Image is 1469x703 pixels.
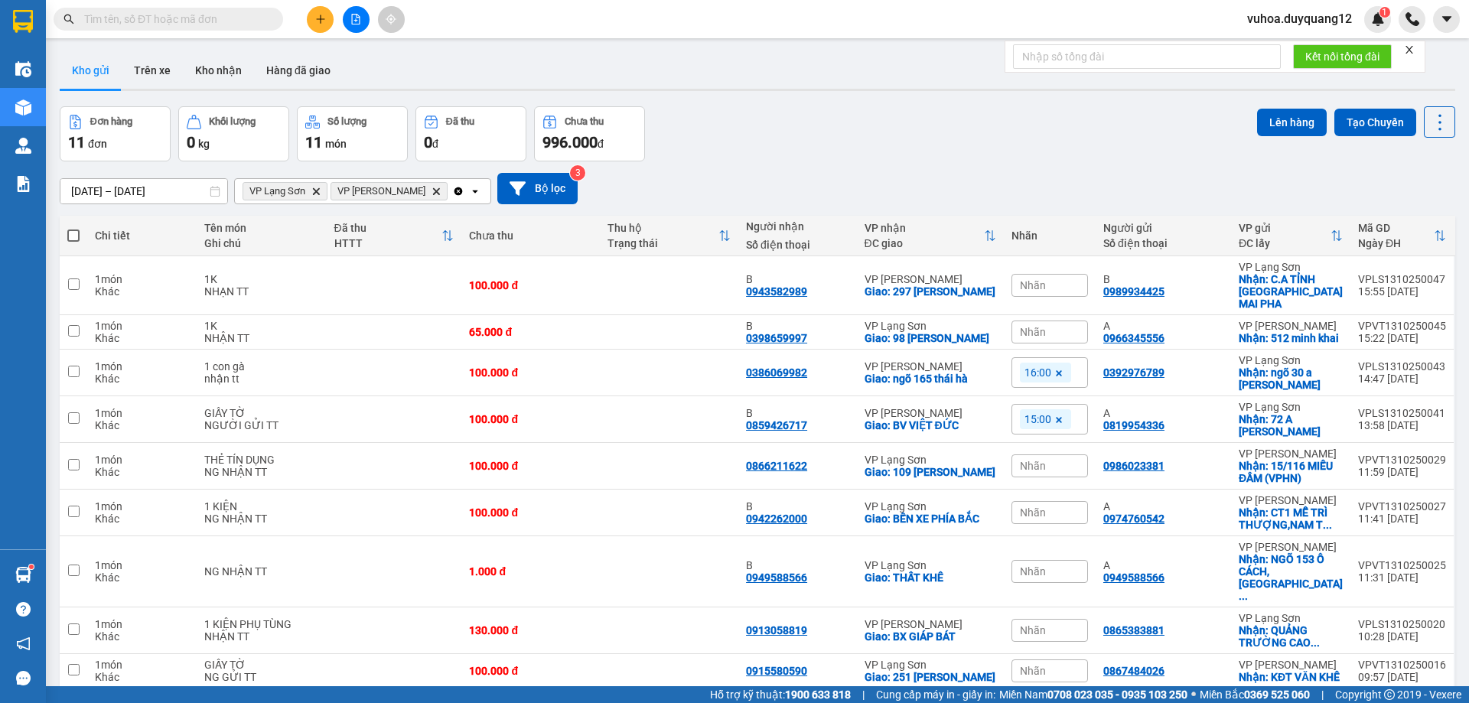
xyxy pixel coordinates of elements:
[1321,686,1324,703] span: |
[1103,222,1223,234] div: Người gửi
[865,559,996,571] div: VP Lạng Sơn
[95,671,189,683] div: Khác
[198,138,210,150] span: kg
[1293,44,1392,69] button: Kết nối tổng đài
[386,14,396,24] span: aim
[204,565,318,578] div: NG NHẬN TT
[297,106,408,161] button: Số lượng11món
[1384,689,1395,700] span: copyright
[1358,671,1446,683] div: 09:57 [DATE]
[746,513,807,525] div: 0942262000
[1239,273,1343,310] div: Nhận: C.A TỈNH VIETTEL MAI PHA
[1020,665,1046,677] span: Nhãn
[122,52,183,89] button: Trên xe
[1011,229,1088,242] div: Nhãn
[88,138,107,150] span: đơn
[865,273,996,285] div: VP [PERSON_NAME]
[1239,494,1343,506] div: VP [PERSON_NAME]
[746,220,849,233] div: Người nhận
[15,176,31,192] img: solution-icon
[865,500,996,513] div: VP Lạng Sơn
[746,239,849,251] div: Số điện thoại
[13,10,33,33] img: logo-vxr
[1257,109,1327,136] button: Lên hàng
[865,513,996,525] div: Giao: BẾN XE PHÍA BẮC
[469,460,592,472] div: 100.000 đ
[469,565,592,578] div: 1.000 đ
[68,133,85,151] span: 11
[746,273,849,285] div: B
[1239,541,1343,553] div: VP [PERSON_NAME]
[204,320,318,332] div: 1K
[865,407,996,419] div: VP [PERSON_NAME]
[204,466,318,478] div: NG NHẬN TT
[1433,6,1460,33] button: caret-down
[1103,273,1223,285] div: B
[334,237,442,249] div: HTTT
[1358,513,1446,525] div: 11:41 [DATE]
[90,116,132,127] div: Đơn hàng
[452,185,464,197] svg: Clear all
[1405,12,1419,26] img: phone-icon
[178,106,289,161] button: Khối lượng0kg
[1103,665,1164,677] div: 0867484026
[1358,419,1446,431] div: 13:58 [DATE]
[204,332,318,344] div: NHẬN TT
[1358,273,1446,285] div: VPLS1310250047
[469,185,481,197] svg: open
[15,567,31,583] img: warehouse-icon
[1239,261,1343,273] div: VP Lạng Sơn
[451,184,452,199] input: Selected VP Lạng Sơn, VP Minh Khai.
[746,332,807,344] div: 0398659997
[1358,559,1446,571] div: VPVT1310250025
[865,630,996,643] div: Giao: BX GIÁP BÁT
[876,686,995,703] span: Cung cấp máy in - giấy in:
[607,237,718,249] div: Trạng thái
[1024,366,1051,379] span: 16:00
[865,285,996,298] div: Giao: 297 HOANG VĂN THỤ HOÀNG MAI
[95,320,189,332] div: 1 món
[865,237,984,249] div: ĐC giao
[1103,332,1164,344] div: 0966345556
[378,6,405,33] button: aim
[204,618,318,630] div: 1 KIỆN PHỤ TÙNG
[469,506,592,519] div: 100.000 đ
[1239,401,1343,413] div: VP Lạng Sơn
[331,182,448,200] span: VP Minh Khai, close by backspace
[1239,506,1343,531] div: Nhận: CT1 MỄ TRÌ THƯỢNG,NAM TỪ LIÊM,HÀ NỘII
[865,671,996,683] div: Giao: 251 LÊ ĐẠI HÀNH
[865,360,996,373] div: VP [PERSON_NAME]
[415,106,526,161] button: Đã thu0đ
[1020,326,1046,338] span: Nhãn
[204,454,318,466] div: THẺ TÍN DỤNG
[16,602,31,617] span: question-circle
[1191,692,1196,698] span: ⚪️
[469,665,592,677] div: 100.000 đ
[15,99,31,116] img: warehouse-icon
[311,187,321,196] svg: Delete
[607,222,718,234] div: Thu hộ
[424,133,432,151] span: 0
[865,222,984,234] div: VP nhận
[95,454,189,466] div: 1 món
[1200,686,1310,703] span: Miền Bắc
[746,320,849,332] div: B
[95,659,189,671] div: 1 món
[95,407,189,419] div: 1 món
[15,138,31,154] img: warehouse-icon
[1404,44,1415,55] span: close
[204,659,318,671] div: GIẤY TỜ
[1358,454,1446,466] div: VPVT1310250029
[1013,44,1281,69] input: Nhập số tổng đài
[95,332,189,344] div: Khác
[95,559,189,571] div: 1 món
[1358,630,1446,643] div: 10:28 [DATE]
[15,61,31,77] img: warehouse-icon
[1239,413,1343,438] div: Nhận: 72 A TRẦN PHÚ
[315,14,326,24] span: plus
[325,138,347,150] span: món
[469,413,592,425] div: 100.000 đ
[1239,590,1248,602] span: ...
[60,179,227,203] input: Select a date range.
[1239,222,1331,234] div: VP gửi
